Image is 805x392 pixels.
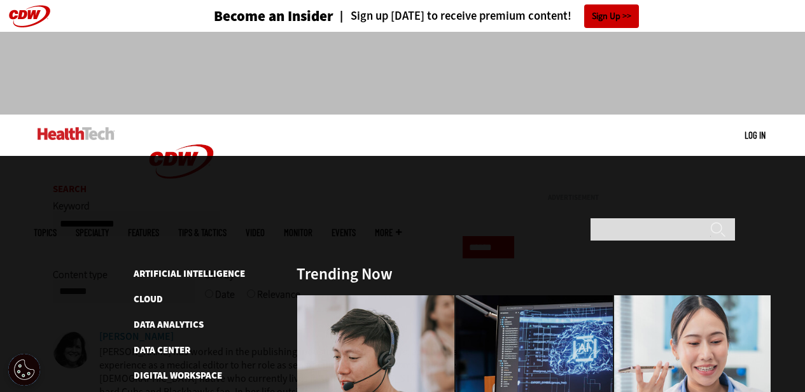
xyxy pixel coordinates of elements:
div: User menu [745,129,766,142]
button: Open Preferences [8,354,40,386]
a: Log in [745,129,766,141]
h3: Trending Now [297,266,393,282]
div: Cookie Settings [8,354,40,386]
a: Become an Insider [166,9,333,24]
a: Cloud [134,293,163,305]
img: Home [134,115,229,209]
a: Artificial Intelligence [134,267,245,280]
a: Data Analytics [134,318,204,331]
a: Sign Up [584,4,639,28]
iframe: advertisement [171,45,634,102]
h3: Become an Insider [214,9,333,24]
img: Home [38,127,115,140]
a: Digital Workspace [134,369,222,382]
a: Data Center [134,344,190,356]
a: Sign up [DATE] to receive premium content! [333,10,571,22]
